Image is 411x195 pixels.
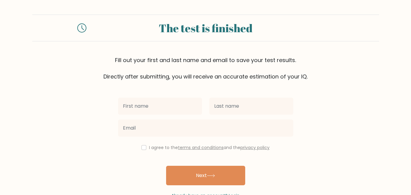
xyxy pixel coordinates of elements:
input: Last name [209,98,293,115]
a: terms and conditions [178,145,224,151]
button: Next [166,166,245,185]
div: The test is finished [94,20,318,36]
div: Fill out your first and last name and email to save your test results. Directly after submitting,... [32,56,379,81]
input: Email [118,120,293,137]
label: I agree to the and the [149,145,270,151]
a: privacy policy [240,145,270,151]
input: First name [118,98,202,115]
